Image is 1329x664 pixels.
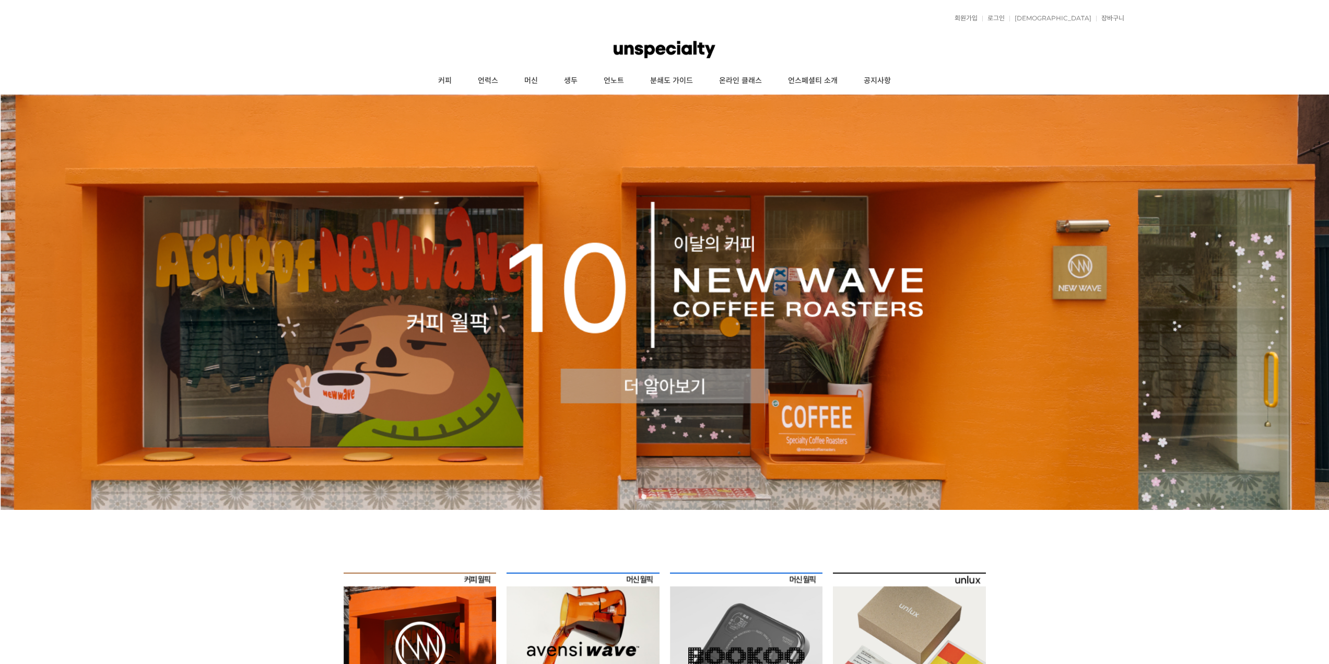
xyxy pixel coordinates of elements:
a: 5 [683,494,688,499]
a: 회원가입 [949,15,978,21]
a: 언스페셜티 소개 [775,68,851,94]
a: 언노트 [591,68,637,94]
a: 1 [641,494,646,499]
a: 2 [652,494,657,499]
img: 언스페셜티 몰 [614,34,715,65]
a: 커피 [425,68,465,94]
a: 로그인 [982,15,1005,21]
a: 언럭스 [465,68,511,94]
a: 3 [662,494,667,499]
a: 4 [673,494,678,499]
a: 공지사항 [851,68,904,94]
a: 온라인 클래스 [706,68,775,94]
a: 머신 [511,68,551,94]
a: [DEMOGRAPHIC_DATA] [1009,15,1091,21]
a: 분쇄도 가이드 [637,68,706,94]
a: 장바구니 [1096,15,1124,21]
a: 생두 [551,68,591,94]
